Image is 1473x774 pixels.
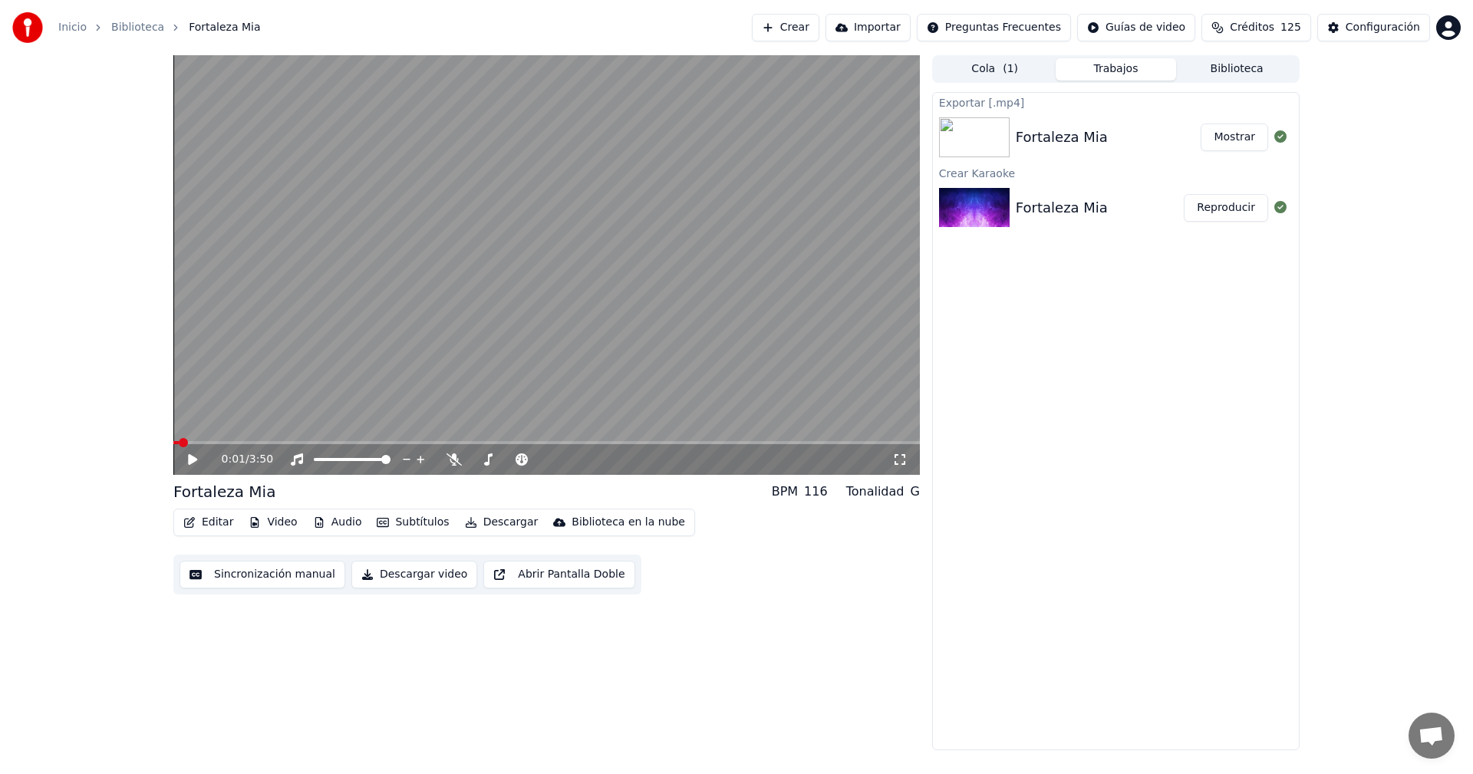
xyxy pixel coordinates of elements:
button: Crear [752,14,819,41]
a: Biblioteca [111,20,164,35]
div: Fortaleza Mia [1016,127,1108,148]
div: Open chat [1409,713,1455,759]
span: ( 1 ) [1003,61,1018,77]
img: youka [12,12,43,43]
button: Descargar video [351,561,477,588]
button: Configuración [1317,14,1430,41]
button: Audio [307,512,368,533]
button: Sincronización manual [180,561,345,588]
div: / [222,452,259,467]
button: Reproducir [1184,194,1268,222]
span: 0:01 [222,452,245,467]
button: Abrir Pantalla Doble [483,561,634,588]
div: Fortaleza Mia [1016,197,1108,219]
button: Video [242,512,303,533]
button: Mostrar [1201,124,1268,151]
div: Crear Karaoke [933,163,1299,182]
nav: breadcrumb [58,20,261,35]
a: Inicio [58,20,87,35]
button: Descargar [459,512,545,533]
div: Exportar [.mp4] [933,93,1299,111]
button: Trabajos [1056,58,1177,81]
span: Fortaleza Mia [189,20,260,35]
div: Configuración [1346,20,1420,35]
div: Fortaleza Mia [173,481,275,502]
div: BPM [772,483,798,501]
div: Tonalidad [846,483,905,501]
button: Preguntas Frecuentes [917,14,1071,41]
button: Subtítulos [371,512,455,533]
span: 125 [1280,20,1301,35]
div: 116 [804,483,828,501]
button: Editar [177,512,239,533]
span: Créditos [1230,20,1274,35]
button: Biblioteca [1176,58,1297,81]
button: Cola [934,58,1056,81]
div: G [910,483,919,501]
button: Créditos125 [1201,14,1311,41]
span: 3:50 [249,452,273,467]
div: Biblioteca en la nube [572,515,685,530]
button: Importar [825,14,911,41]
button: Guías de video [1077,14,1195,41]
